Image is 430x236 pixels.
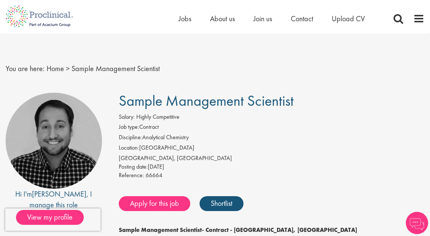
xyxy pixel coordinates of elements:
[119,144,424,154] li: [GEOGRAPHIC_DATA]
[119,163,148,170] span: Posting date:
[6,64,45,73] span: You are here:
[200,196,243,211] a: Shortlist
[146,171,162,179] span: 66664
[66,64,70,73] span: >
[119,123,424,133] li: Contract
[136,113,179,121] span: Highly Competitive
[119,171,144,180] label: Reference:
[5,208,101,231] iframe: reCAPTCHA
[71,64,160,73] span: Sample Management Scientist
[119,91,294,110] span: Sample Management Scientist
[119,123,139,131] label: Job type:
[6,93,102,189] img: imeage of recruiter Mike Raletz
[119,113,135,121] label: Salary:
[119,226,202,234] strong: Sample Management Scientist
[202,226,357,234] strong: - Contract - [GEOGRAPHIC_DATA], [GEOGRAPHIC_DATA]
[47,64,64,73] a: breadcrumb link
[119,196,190,211] a: Apply for this job
[179,14,191,23] a: Jobs
[406,212,428,234] img: Chatbot
[119,133,142,142] label: Discipline:
[254,14,272,23] a: Join us
[119,133,424,144] li: Analytical Chemistry
[6,189,102,210] div: Hi I'm , I manage this role
[119,144,139,152] label: Location:
[332,14,365,23] a: Upload CV
[32,189,86,199] a: [PERSON_NAME]
[291,14,313,23] a: Contact
[119,163,424,171] div: [DATE]
[210,14,235,23] a: About us
[119,154,424,163] div: [GEOGRAPHIC_DATA], [GEOGRAPHIC_DATA]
